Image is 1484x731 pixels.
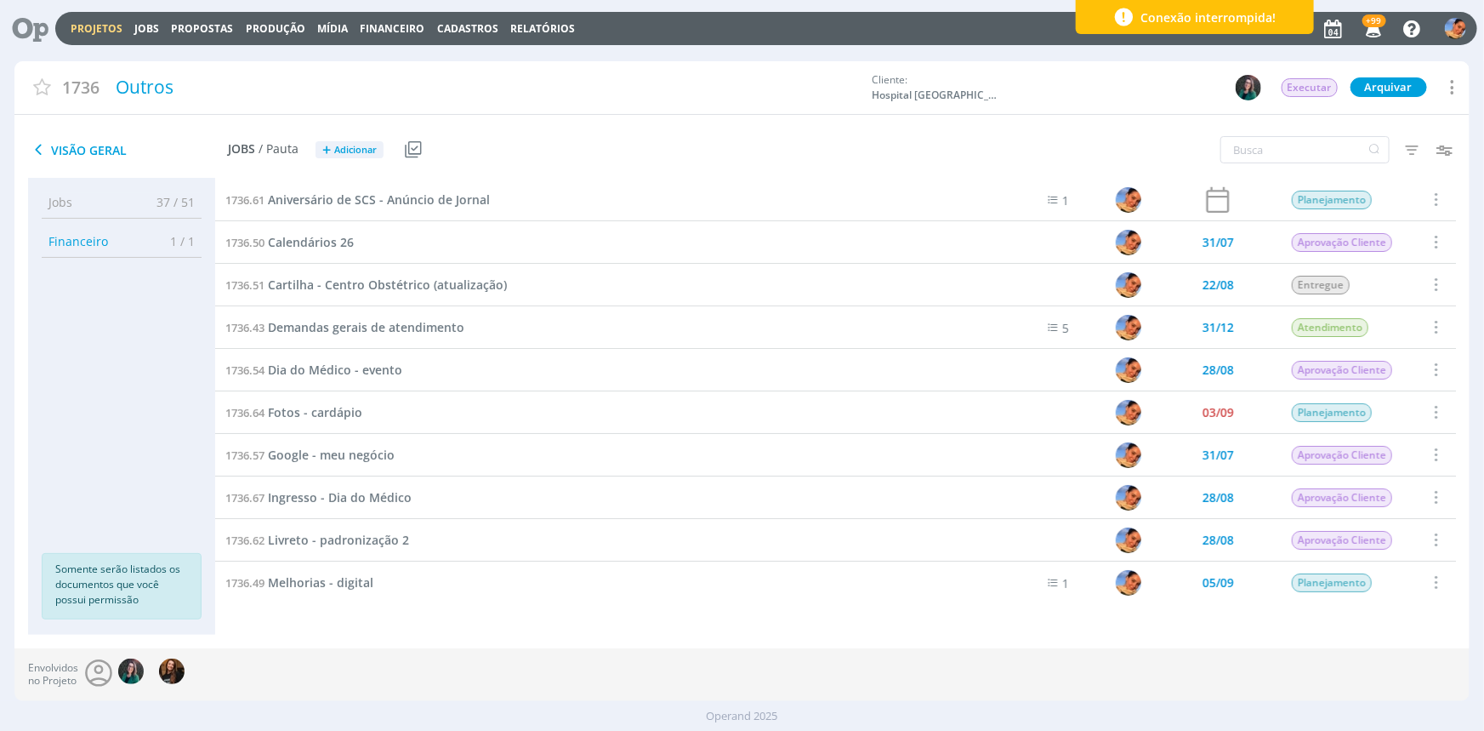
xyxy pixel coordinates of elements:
a: Relatórios [510,21,575,36]
button: Cadastros [432,22,503,36]
button: +Adicionar [316,141,384,159]
a: 1736.57Google - meu negócio [225,446,395,465]
span: Planejamento [1293,403,1373,422]
div: 22/08 [1203,279,1234,291]
a: Financeiro [361,21,425,36]
span: 1736.51 [225,277,264,293]
span: Executar [1282,78,1338,97]
a: 1736.50Calendários 26 [225,233,354,252]
span: Calendários 26 [268,234,354,250]
button: Arquivar [1350,77,1427,97]
span: Aprovação Cliente [1293,233,1393,252]
div: Cliente: [872,72,1219,103]
div: 05/09 [1203,577,1234,589]
span: Aprovação Cliente [1293,361,1393,380]
span: Aniversário de SCS - Anúncio de Jornal [268,191,490,208]
div: 31/07 [1203,449,1234,461]
img: L [1117,187,1142,213]
span: 1736.54 [225,363,264,378]
a: Mídia [317,21,348,36]
img: L [1117,400,1142,425]
div: 28/08 [1203,492,1234,504]
span: Envolvidos no Projeto [28,662,78,687]
span: 1 / 1 [157,232,195,250]
img: R [118,659,144,684]
span: 1736.57 [225,448,264,463]
span: 1736.49 [225,575,264,591]
span: 1736 [62,75,100,100]
img: L [1117,315,1142,340]
span: Entregue [1293,276,1350,294]
span: 1 [1063,575,1070,591]
img: R [1236,75,1261,100]
div: Outros [110,68,863,107]
span: +99 [1362,14,1386,27]
span: 5 [1063,320,1070,336]
span: 1 [1063,192,1070,208]
span: Demandas gerais de atendimento [268,319,464,335]
span: 1736.62 [225,533,264,548]
a: Produção [246,21,305,36]
button: L [1444,14,1467,43]
button: Relatórios [505,22,580,36]
span: Atendimento [1293,318,1369,337]
span: Aprovação Cliente [1293,446,1393,465]
span: + [322,141,331,159]
span: Google - meu negócio [268,447,395,463]
span: Adicionar [334,145,377,156]
button: Projetos [65,22,128,36]
img: L [1117,272,1142,298]
div: 28/08 [1203,534,1234,546]
img: T [159,659,185,684]
span: 1736.61 [225,192,264,208]
span: 1736.43 [225,320,264,335]
a: 1736.49Melhorias - digital [225,574,373,592]
span: 1736.50 [225,235,264,250]
span: Livreto - padronização 2 [268,532,409,548]
span: Ingresso - Dia do Médico [268,489,412,505]
span: Propostas [171,21,233,36]
span: Cadastros [437,21,498,36]
span: / Pauta [259,142,299,157]
a: 1736.51Cartilha - Centro Obstétrico (atualização) [225,276,507,294]
img: L [1445,18,1466,39]
img: L [1117,357,1142,383]
span: Cartilha - Centro Obstétrico (atualização) [268,277,507,293]
a: 1736.64Fotos - cardápio [225,403,362,422]
a: 1736.62Livreto - padronização 2 [225,531,409,550]
img: L [1117,528,1142,553]
div: 03/09 [1203,407,1234,419]
p: Somente serão listados os documentos que você possui permissão [55,562,188,608]
div: 28/08 [1203,364,1234,376]
span: Fotos - cardápio [268,404,362,420]
button: +99 [1355,14,1390,44]
img: L [1117,230,1142,255]
a: Jobs [134,21,159,36]
span: Aprovação Cliente [1293,531,1393,550]
span: Conexão interrompida! [1141,9,1276,26]
span: 37 / 51 [144,193,195,211]
button: Executar [1281,77,1339,98]
button: Financeiro [355,22,430,36]
button: Mídia [312,22,353,36]
div: 31/12 [1203,322,1234,334]
span: Hospital [GEOGRAPHIC_DATA] [872,88,999,103]
span: Planejamento [1293,574,1373,592]
span: Dia do Médico - evento [268,362,402,378]
div: 31/07 [1203,237,1234,248]
button: Propostas [166,22,238,36]
span: Visão Geral [28,140,228,160]
span: Aprovação Cliente [1293,488,1393,507]
span: Planejamento [1293,191,1373,209]
span: 1736.67 [225,490,264,505]
a: 1736.61Aniversário de SCS - Anúncio de Jornal [225,191,490,209]
span: 1736.64 [225,405,264,420]
span: Jobs [228,142,255,157]
input: Busca [1220,136,1390,163]
button: Jobs [129,22,164,36]
img: L [1117,485,1142,511]
a: 1736.67Ingresso - Dia do Médico [225,488,412,507]
button: Produção [241,22,310,36]
a: Projetos [71,21,122,36]
span: Jobs [48,193,72,211]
